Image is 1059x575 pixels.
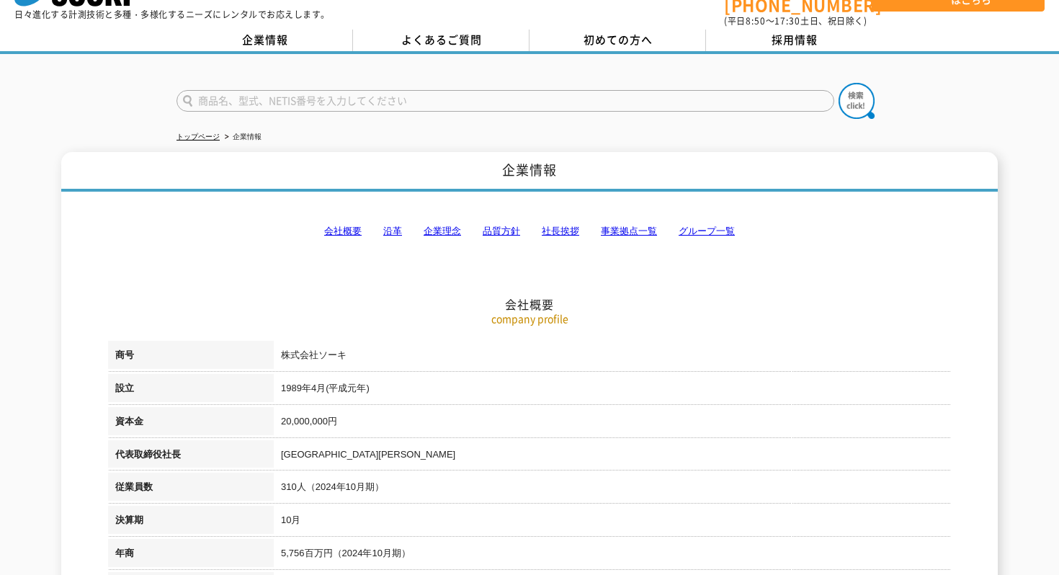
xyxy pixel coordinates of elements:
a: 企業情報 [176,30,353,51]
span: (平日 ～ 土日、祝日除く) [724,14,867,27]
td: 20,000,000円 [274,407,951,440]
a: 社長挨拶 [542,226,579,236]
td: 株式会社ソーキ [274,341,951,374]
th: 従業員数 [108,473,274,506]
td: [GEOGRAPHIC_DATA][PERSON_NAME] [274,440,951,473]
li: 企業情報 [222,130,262,145]
a: 事業拠点一覧 [601,226,657,236]
th: 商号 [108,341,274,374]
a: よくあるご質問 [353,30,529,51]
td: 5,756百万円（2024年10月期） [274,539,951,572]
th: 設立 [108,374,274,407]
td: 10月 [274,506,951,539]
a: トップページ [176,133,220,141]
input: 商品名、型式、NETIS番号を入力してください [176,90,834,112]
a: 沿革 [383,226,402,236]
td: 310人（2024年10月期） [274,473,951,506]
a: 企業理念 [424,226,461,236]
a: 採用情報 [706,30,882,51]
th: 資本金 [108,407,274,440]
span: 17:30 [774,14,800,27]
td: 1989年4月(平成元年) [274,374,951,407]
a: グループ一覧 [679,226,735,236]
span: 8:50 [746,14,766,27]
a: 会社概要 [324,226,362,236]
p: 日々進化する計測技術と多種・多様化するニーズにレンタルでお応えします。 [14,10,330,19]
th: 年商 [108,539,274,572]
img: btn_search.png [839,83,875,119]
th: 代表取締役社長 [108,440,274,473]
span: 初めての方へ [584,32,653,48]
h2: 会社概要 [108,153,951,312]
p: company profile [108,311,951,326]
th: 決算期 [108,506,274,539]
a: 初めての方へ [529,30,706,51]
a: 品質方針 [483,226,520,236]
h1: 企業情報 [61,152,998,192]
